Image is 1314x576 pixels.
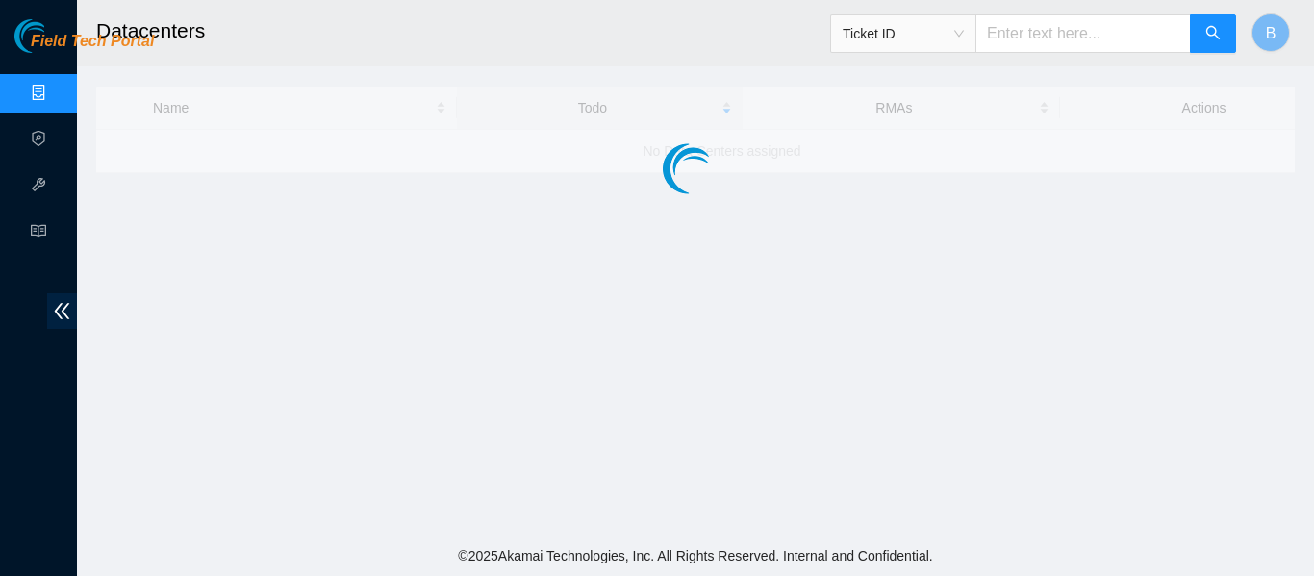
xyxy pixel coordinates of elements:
a: Akamai TechnologiesField Tech Portal [14,35,154,60]
span: B [1266,21,1276,45]
span: Field Tech Portal [31,33,154,51]
input: Enter text here... [975,14,1191,53]
button: B [1251,13,1290,52]
button: search [1190,14,1236,53]
footer: © 2025 Akamai Technologies, Inc. All Rights Reserved. Internal and Confidential. [77,536,1314,576]
img: Akamai Technologies [14,19,97,53]
span: double-left [47,293,77,329]
span: search [1205,25,1221,43]
span: read [31,214,46,253]
span: Ticket ID [843,19,964,48]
